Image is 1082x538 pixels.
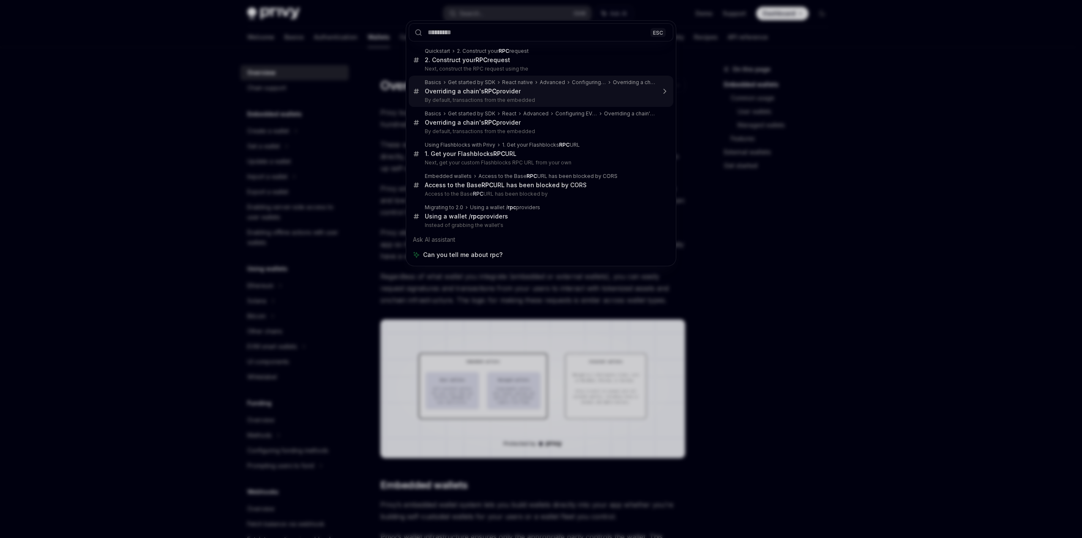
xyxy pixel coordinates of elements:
[425,79,441,86] div: Basics
[478,173,618,180] div: Access to the Base URL has been blocked by CORS
[484,87,496,95] b: RPC
[650,28,666,37] div: ESC
[481,181,493,188] b: RPC
[425,213,508,220] div: Using a wallet / providers
[425,181,587,189] div: Access to the Base URL has been blocked by CORS
[527,173,537,179] b: RPC
[423,251,503,259] span: Can you tell me about rpc?
[559,142,570,148] b: RPC
[508,204,516,210] b: rpc
[425,87,521,95] div: Overriding a chain's provider
[470,204,540,211] div: Using a wallet / providers
[499,48,509,54] b: RPC
[425,97,656,104] p: By default, transactions from the embedded
[425,48,450,55] div: Quickstart
[457,48,529,55] div: 2. Construct your request
[448,110,495,117] div: Get started by SDK
[572,79,606,86] div: Configuring EVM networks
[523,110,549,117] div: Advanced
[425,66,656,72] p: Next, construct the RPC request using the
[425,56,510,64] div: 2. Construct your request
[448,79,495,86] div: Get started by SDK
[475,56,487,63] b: RPC
[425,110,441,117] div: Basics
[540,79,565,86] div: Advanced
[473,191,484,197] b: RPC
[613,79,656,86] div: Overriding a chain's provider
[502,110,516,117] div: React
[425,173,472,180] div: Embedded wallets
[425,150,516,158] div: 1. Get your Flashblocks URL
[493,150,505,157] b: RPC
[425,128,656,135] p: By default, transactions from the embedded
[425,159,656,166] p: Next, get your custom Flashblocks RPC URL from your own
[425,222,656,229] p: Instead of grabbing the wallet's
[604,110,656,117] div: Overriding a chain's provider
[502,142,580,148] div: 1. Get your Flashblocks URL
[425,191,656,197] p: Access to the Base URL has been blocked by
[484,119,496,126] b: RPC
[425,204,463,211] div: Migrating to 2.0
[425,142,495,148] div: Using Flashblocks with Privy
[409,232,673,247] div: Ask AI assistant
[555,110,597,117] div: Configuring EVM networks
[425,119,521,126] div: Overriding a chain's provider
[471,213,480,220] b: rpc
[502,79,533,86] div: React native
